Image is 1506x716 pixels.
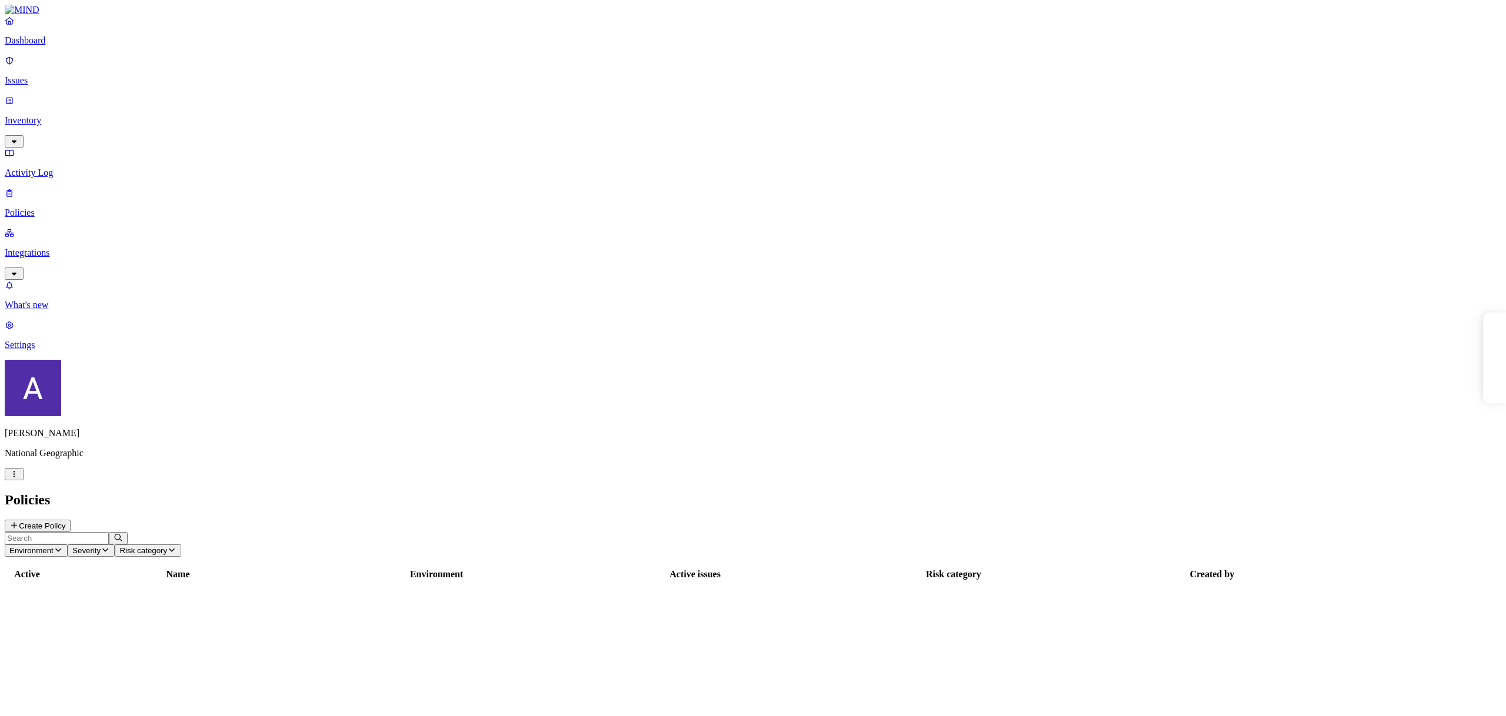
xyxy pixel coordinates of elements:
[9,546,54,555] span: Environment
[5,532,109,544] input: Search
[567,569,823,580] div: Active issues
[5,188,1501,218] a: Policies
[5,492,1501,508] h2: Policies
[5,168,1501,178] p: Activity Log
[5,448,1501,459] p: National Geographic
[5,300,1501,310] p: What's new
[119,546,167,555] span: Risk category
[5,115,1501,126] p: Inventory
[5,5,1501,15] a: MIND
[308,569,565,580] div: Environment
[5,15,1501,46] a: Dashboard
[825,569,1081,580] div: Risk category
[1084,569,1340,580] div: Created by
[5,75,1501,86] p: Issues
[6,569,48,580] div: Active
[5,428,1501,439] p: [PERSON_NAME]
[5,148,1501,178] a: Activity Log
[72,546,101,555] span: Severity
[5,95,1501,146] a: Inventory
[5,520,71,532] button: Create Policy
[5,227,1501,278] a: Integrations
[5,247,1501,258] p: Integrations
[5,320,1501,350] a: Settings
[5,340,1501,350] p: Settings
[5,35,1501,46] p: Dashboard
[5,360,61,416] img: Avigail Bronznick
[5,55,1501,86] a: Issues
[5,5,39,15] img: MIND
[5,208,1501,218] p: Policies
[5,280,1501,310] a: What's new
[50,569,306,580] div: Name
